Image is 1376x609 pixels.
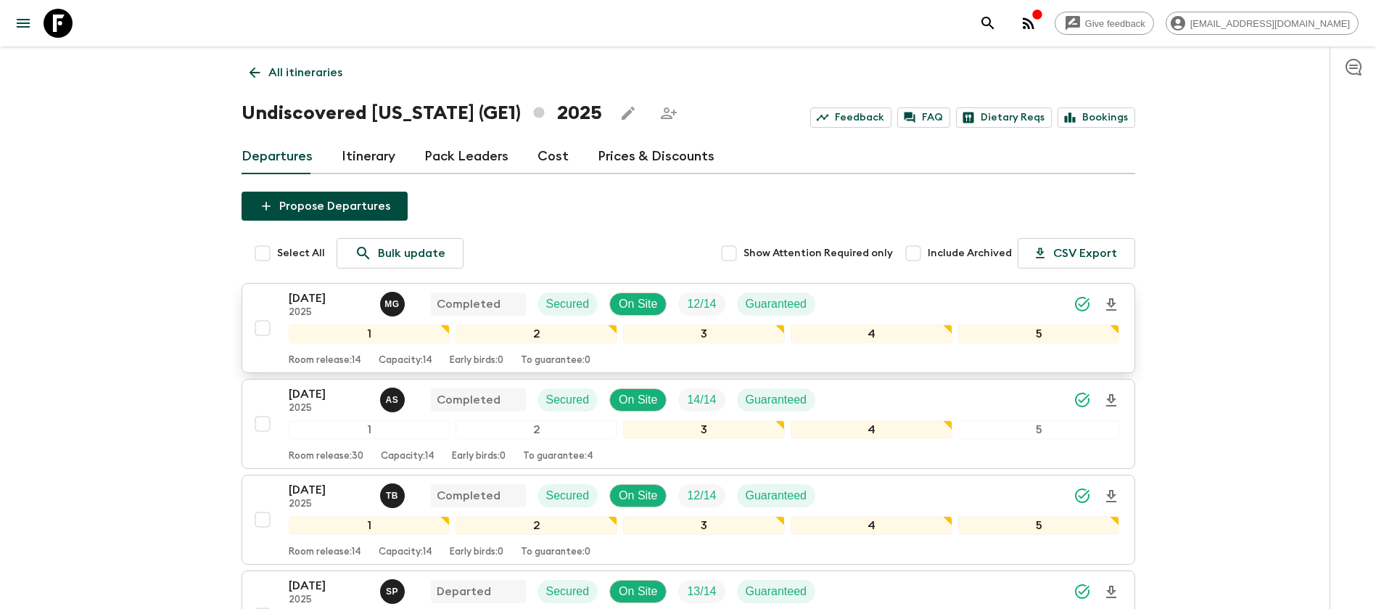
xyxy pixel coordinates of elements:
div: Trip Fill [678,293,725,316]
p: Secured [546,487,590,504]
div: 2 [456,420,617,439]
button: search adventures [973,9,1002,38]
button: CSV Export [1018,238,1135,269]
p: 12 / 14 [687,487,716,504]
p: Guaranteed [746,295,807,313]
div: 4 [791,420,952,439]
div: 1 [289,516,450,535]
div: Trip Fill [678,388,725,412]
p: Secured [546,295,590,313]
p: Capacity: 14 [381,451,434,462]
span: Tamar Bulbulashvili [380,488,408,499]
svg: Synced Successfully [1074,487,1091,504]
p: Room release: 14 [289,355,361,367]
div: 5 [958,516,1120,535]
p: On Site [619,391,657,409]
p: Guaranteed [746,583,807,600]
span: [EMAIL_ADDRESS][DOMAIN_NAME] [1182,18,1358,29]
svg: Download Onboarding [1103,392,1120,409]
div: Trip Fill [678,580,725,603]
p: Departed [437,583,491,600]
button: menu [9,9,38,38]
div: 1 [289,324,450,343]
span: Sophie Pruidze [380,584,408,595]
div: 5 [958,420,1120,439]
span: Show Attention Required only [743,246,893,261]
p: 2025 [289,499,368,510]
a: Feedback [810,107,891,128]
p: Early birds: 0 [450,355,503,367]
p: Bulk update [378,245,445,262]
a: Bulk update [337,238,464,269]
p: 2025 [289,403,368,414]
p: Guaranteed [746,487,807,504]
a: Give feedback [1055,12,1154,35]
p: 13 / 14 [687,583,716,600]
p: [DATE] [289,577,368,594]
span: Give feedback [1077,18,1153,29]
h1: Undiscovered [US_STATE] (GE1) 2025 [242,99,602,128]
div: On Site [609,580,667,603]
span: Include Archived [928,246,1012,261]
button: [DATE]2025Ana SikharulidzeCompletedSecuredOn SiteTrip FillGuaranteed12345Room release:30Capacity:... [242,379,1135,469]
svg: Synced Successfully [1074,391,1091,409]
div: Secured [537,388,598,412]
p: Guaranteed [746,391,807,409]
div: 5 [958,324,1120,343]
div: Trip Fill [678,484,725,507]
a: Prices & Discounts [598,139,714,174]
svg: Download Onboarding [1103,488,1120,505]
p: On Site [619,583,657,600]
p: Capacity: 14 [379,547,432,558]
div: Secured [537,580,598,603]
div: 3 [623,324,785,343]
p: To guarantee: 0 [521,355,590,367]
p: Completed [437,391,500,409]
button: Edit this itinerary [614,99,643,128]
svg: Synced Successfully [1074,583,1091,600]
svg: Download Onboarding [1103,296,1120,314]
span: Mariam Gabichvadze [380,296,408,308]
button: [DATE]2025Mariam GabichvadzeCompletedSecuredOn SiteTrip FillGuaranteed12345Room release:14Capacit... [242,283,1135,373]
p: [DATE] [289,385,368,403]
a: Itinerary [342,139,395,174]
svg: Synced Successfully [1074,295,1091,313]
span: Share this itinerary [654,99,683,128]
p: Secured [546,583,590,600]
p: 2025 [289,594,368,606]
p: [DATE] [289,481,368,499]
a: All itineraries [242,58,350,87]
p: 2025 [289,307,368,319]
p: All itineraries [268,64,342,81]
p: To guarantee: 4 [523,451,593,462]
div: Secured [537,484,598,507]
span: Select All [277,246,325,261]
div: 3 [623,516,785,535]
p: Early birds: 0 [450,547,503,558]
button: Propose Departures [242,192,408,221]
div: [EMAIL_ADDRESS][DOMAIN_NAME] [1166,12,1359,35]
div: Secured [537,293,598,316]
p: Secured [546,391,590,409]
p: Room release: 14 [289,547,361,558]
div: 4 [791,516,952,535]
p: On Site [619,295,657,313]
p: [DATE] [289,290,368,307]
svg: Download Onboarding [1103,584,1120,601]
div: On Site [609,388,667,412]
a: FAQ [897,107,950,128]
p: On Site [619,487,657,504]
p: Completed [437,487,500,504]
div: 1 [289,420,450,439]
a: Dietary Reqs [956,107,1052,128]
div: On Site [609,484,667,507]
p: 12 / 14 [687,295,716,313]
p: To guarantee: 0 [521,547,590,558]
p: Early birds: 0 [452,451,506,462]
a: Bookings [1058,107,1135,128]
a: Cost [537,139,569,174]
span: Ana Sikharulidze [380,392,408,404]
div: 4 [791,324,952,343]
div: On Site [609,293,667,316]
button: [DATE]2025Tamar BulbulashviliCompletedSecuredOn SiteTrip FillGuaranteed12345Room release:14Capaci... [242,475,1135,565]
